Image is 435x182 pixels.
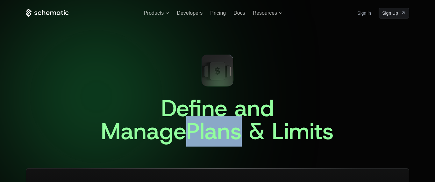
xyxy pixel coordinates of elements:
a: Pricing [210,10,226,16]
a: Docs [233,10,245,16]
a: [object Object] [379,8,409,19]
a: Sign in [357,8,371,18]
span: Plans & Limits [186,116,334,147]
span: Sign Up [382,10,398,16]
span: Resources [253,10,277,16]
span: Products [144,10,164,16]
span: Define and Manage [101,93,281,147]
a: Developers [177,10,203,16]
